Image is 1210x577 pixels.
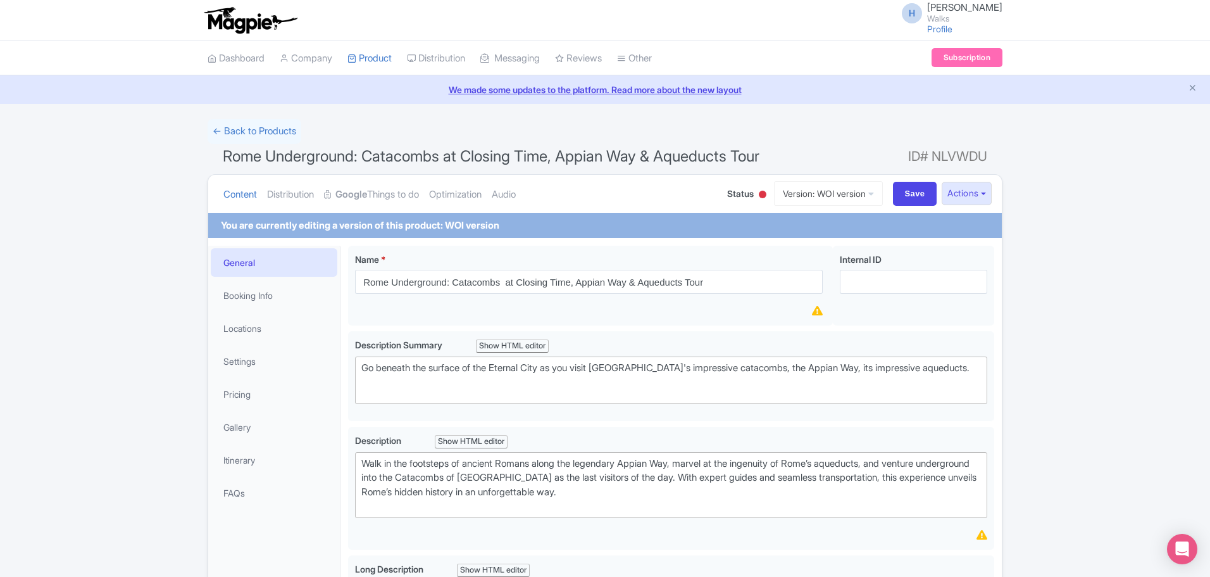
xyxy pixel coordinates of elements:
span: ID# NLVWDU [908,144,987,169]
a: Company [280,41,332,76]
a: ← Back to Products [208,119,301,144]
span: Internal ID [840,254,882,265]
div: Walk in the footsteps of ancient Romans along the legendary Appian Way, marvel at the ingenuity o... [361,457,981,514]
div: You are currently editing a version of this product: WOI version [221,219,499,233]
div: Inactive [756,186,769,205]
span: H [902,3,922,23]
div: Show HTML editor [457,564,530,577]
a: Distribution [267,175,314,215]
a: General [211,248,337,277]
a: GoogleThings to do [324,175,419,215]
a: Messaging [480,41,540,76]
button: Close announcement [1188,82,1197,96]
div: Show HTML editor [435,435,508,448]
a: Version: WOI version [774,181,883,206]
div: Open Intercom Messenger [1167,534,1197,564]
img: logo-ab69f6fb50320c5b225c76a69d11143b.png [201,6,299,34]
button: Actions [942,182,992,205]
span: Rome Underground: Catacombs at Closing Time, Appian Way & Aqueducts Tour [223,147,759,165]
a: Settings [211,347,337,376]
a: Content [223,175,257,215]
a: We made some updates to the platform. Read more about the new layout [8,83,1202,96]
a: Gallery [211,413,337,441]
a: Audio [492,175,516,215]
div: Show HTML editor [476,339,549,353]
a: Locations [211,314,337,343]
small: Walks [927,15,1002,23]
span: Status [727,187,754,200]
span: [PERSON_NAME] [927,1,1002,13]
a: FAQs [211,479,337,507]
span: Name [355,254,379,265]
a: Itinerary [211,446,337,474]
a: Reviews [555,41,602,76]
span: Long Description [355,564,425,574]
a: H [PERSON_NAME] Walks [894,3,1002,23]
a: Booking Info [211,281,337,310]
div: Go beneath the surface of the Eternal City as you visit [GEOGRAPHIC_DATA]'s impressive catacombs,... [361,361,981,390]
a: Optimization [429,175,482,215]
span: Description Summary [355,339,444,350]
a: Subscription [932,48,1002,67]
strong: Google [335,187,367,202]
span: Description [355,435,403,446]
a: Product [347,41,392,76]
a: Other [617,41,652,76]
a: Profile [927,23,952,34]
a: Distribution [407,41,465,76]
a: Dashboard [208,41,265,76]
input: Save [893,182,937,206]
a: Pricing [211,380,337,409]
